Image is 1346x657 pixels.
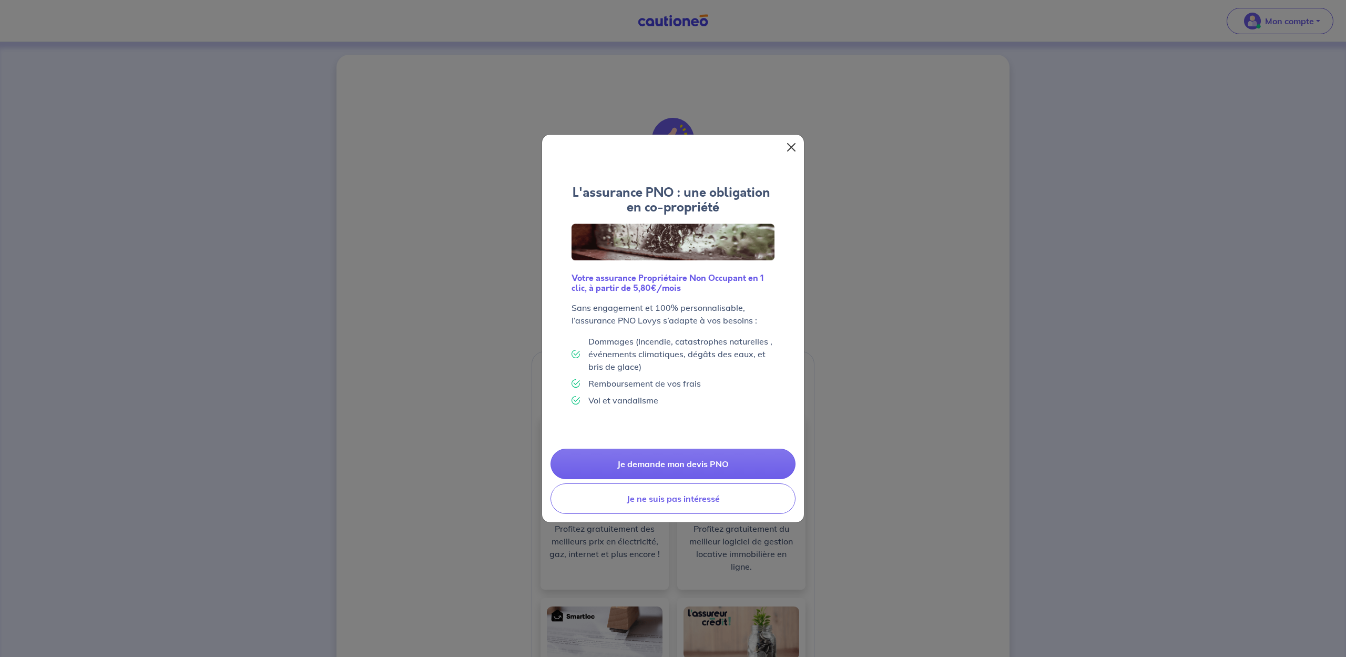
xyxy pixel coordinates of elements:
a: Je demande mon devis PNO [550,449,796,479]
p: Remboursement de vos frais [588,377,701,390]
h6: Votre assurance Propriétaire Non Occupant en 1 clic, à partir de 5,80€/mois [572,273,774,293]
p: Dommages (Incendie, catastrophes naturelles , événements climatiques, dégâts des eaux, et bris de... [588,335,774,373]
button: Je ne suis pas intéressé [550,483,796,514]
h4: L'assurance PNO : une obligation en co-propriété [572,185,774,216]
button: Close [783,139,800,156]
img: Logo Lovys [572,224,774,260]
p: Sans engagement et 100% personnalisable, l’assurance PNO Lovys s’adapte à vos besoins : [572,301,774,327]
p: Vol et vandalisme [588,394,658,407]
